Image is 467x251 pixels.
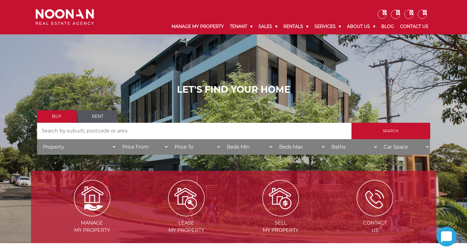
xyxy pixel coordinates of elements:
[227,19,255,34] a: Tenant
[262,180,299,216] img: Sell my property
[36,9,94,25] img: Noonan Real Estate Agency
[328,195,421,233] a: ICONS ContactUs
[37,123,351,139] input: Search by suburb, postcode or area
[46,219,139,234] span: Manage my Property
[378,19,397,34] a: Blog
[397,19,431,34] a: Contact Us
[255,19,280,34] a: Sales
[234,195,327,233] a: Sell my property Sellmy Property
[37,84,430,95] h1: LET'S FIND YOUR HOME
[46,195,139,233] a: Manage my Property Managemy Property
[280,19,311,34] a: Rentals
[344,19,378,34] a: About Us
[140,195,233,233] a: Lease my property Leasemy Property
[78,110,117,123] a: Rent
[357,180,393,216] img: ICONS
[168,19,227,34] a: Manage My Property
[351,123,430,139] input: Search
[74,180,110,216] img: Manage my Property
[168,180,205,216] img: Lease my property
[311,19,344,34] a: Services
[140,219,233,234] span: Lease my Property
[328,219,421,234] span: Contact Us
[37,110,77,123] a: Buy
[234,219,327,234] span: Sell my Property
